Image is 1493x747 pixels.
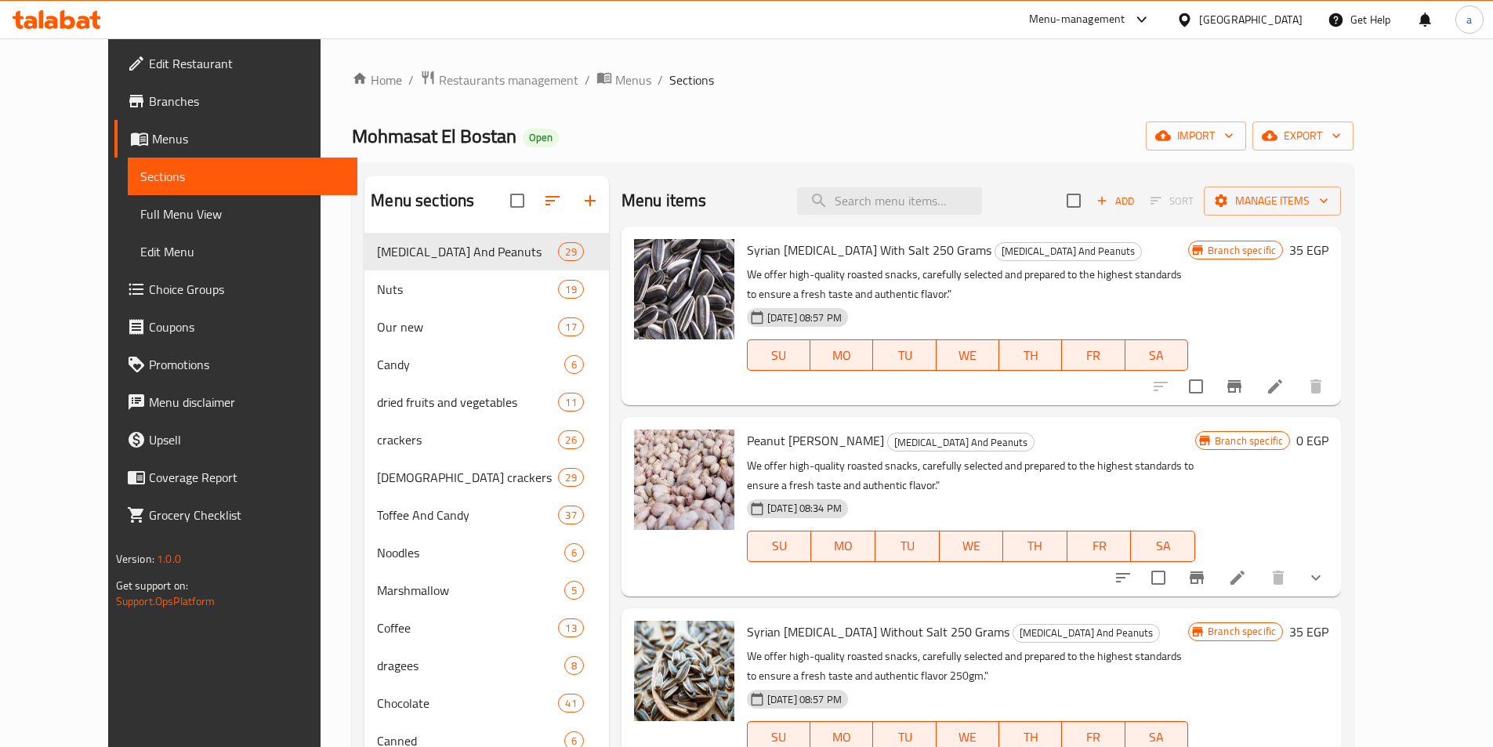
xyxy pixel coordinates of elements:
[149,506,345,524] span: Grocery Checklist
[754,344,804,367] span: SU
[364,459,608,496] div: [DEMOGRAPHIC_DATA] crackers29
[501,184,534,217] span: Select all sections
[1297,559,1335,597] button: show more
[564,656,584,675] div: items
[1228,568,1247,587] a: Edit menu item
[1178,559,1216,597] button: Branch-specific-item
[114,45,357,82] a: Edit Restaurant
[140,167,345,186] span: Sections
[1131,531,1195,562] button: SA
[559,508,582,523] span: 37
[558,468,583,487] div: items
[1074,535,1125,557] span: FR
[571,182,609,219] button: Add section
[1104,559,1142,597] button: sort-choices
[128,195,357,233] a: Full Menu View
[420,70,578,90] a: Restaurants management
[1180,370,1212,403] span: Select to update
[157,549,181,569] span: 1.0.0
[1201,243,1282,258] span: Branch specific
[149,280,345,299] span: Choice Groups
[1013,624,1159,642] span: [MEDICAL_DATA] And Peanuts
[559,696,582,711] span: 41
[152,129,345,148] span: Menus
[658,71,663,89] li: /
[811,531,875,562] button: MO
[559,282,582,297] span: 19
[565,583,583,598] span: 5
[1209,433,1289,448] span: Branch specific
[564,355,584,374] div: items
[1259,559,1297,597] button: delete
[408,71,414,89] li: /
[364,496,608,534] div: Toffee And Candy37
[882,535,933,557] span: TU
[114,308,357,346] a: Coupons
[149,355,345,374] span: Promotions
[1199,11,1303,28] div: [GEOGRAPHIC_DATA]
[116,591,216,611] a: Support.OpsPlatform
[534,182,571,219] span: Sort sections
[1216,368,1253,405] button: Branch-specific-item
[377,468,558,487] div: Syrian crackers
[1158,126,1234,146] span: import
[940,531,1004,562] button: WE
[114,120,357,158] a: Menus
[559,433,582,448] span: 26
[377,694,558,713] span: Chocolate
[128,158,357,195] a: Sections
[377,393,558,412] span: dried fruits and vegetables
[761,692,848,707] span: [DATE] 08:57 PM
[887,433,1035,451] div: Pulp And Peanuts
[559,245,582,259] span: 29
[1132,344,1182,367] span: SA
[377,543,563,562] span: Noodles
[1289,621,1328,643] h6: 35 EGP
[754,535,806,557] span: SU
[128,233,357,270] a: Edit Menu
[377,430,558,449] span: crackers
[1006,344,1056,367] span: TH
[364,308,608,346] div: Our new17
[669,71,714,89] span: Sections
[559,320,582,335] span: 17
[377,581,563,600] span: Marshmallow
[564,543,584,562] div: items
[114,270,357,308] a: Choice Groups
[1142,561,1175,594] span: Select to update
[1003,531,1067,562] button: TH
[364,571,608,609] div: Marshmallow5
[558,317,583,336] div: items
[140,205,345,223] span: Full Menu View
[558,618,583,637] div: items
[565,658,583,673] span: 8
[558,430,583,449] div: items
[817,535,869,557] span: MO
[364,534,608,571] div: Noodles6
[114,459,357,496] a: Coverage Report
[114,421,357,459] a: Upsell
[1266,377,1285,396] a: Edit menu item
[747,456,1195,495] p: We offer high-quality roasted snacks, carefully selected and prepared to the highest standards to...
[1204,187,1341,216] button: Manage items
[149,393,345,412] span: Menu disclaimer
[523,131,559,144] span: Open
[747,531,812,562] button: SU
[1013,624,1160,643] div: Pulp And Peanuts
[937,339,999,371] button: WE
[634,621,734,721] img: Syrian Pulp Without Salt 250 Grams
[149,430,345,449] span: Upsell
[352,70,1353,90] nav: breadcrumb
[149,54,345,73] span: Edit Restaurant
[888,433,1034,451] span: [MEDICAL_DATA] And Peanuts
[995,242,1142,261] div: Pulp And Peanuts
[564,581,584,600] div: items
[377,618,558,637] span: Coffee
[615,71,651,89] span: Menus
[377,317,558,336] span: Our new
[1125,339,1188,371] button: SA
